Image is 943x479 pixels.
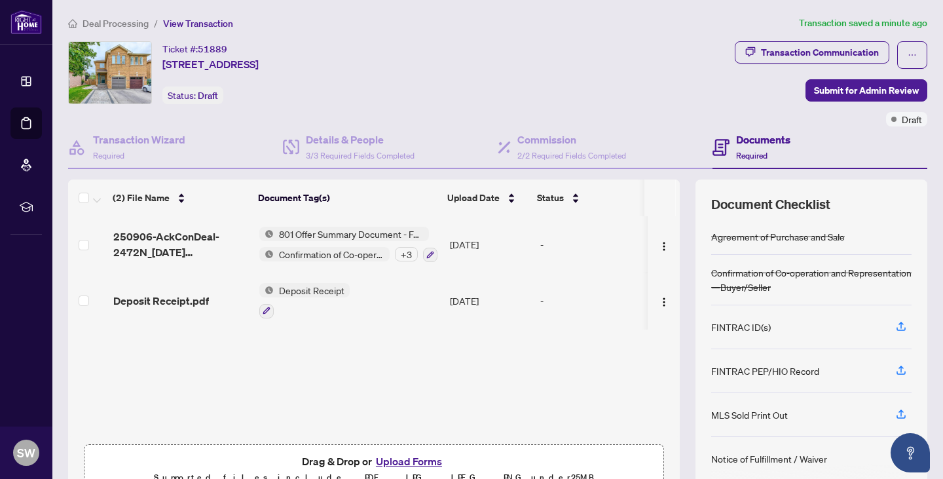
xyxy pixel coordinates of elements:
[253,180,442,216] th: Document Tag(s)
[532,180,644,216] th: Status
[259,247,274,261] img: Status Icon
[274,283,350,297] span: Deposit Receipt
[93,151,124,161] span: Required
[107,180,253,216] th: (2) File Name
[908,50,917,60] span: ellipsis
[805,79,927,102] button: Submit for Admin Review
[395,247,418,261] div: + 3
[711,320,771,334] div: FINTRAC ID(s)
[447,191,500,205] span: Upload Date
[198,43,227,55] span: 51889
[445,216,535,273] td: [DATE]
[162,56,259,72] span: [STREET_ADDRESS]
[540,237,642,252] div: -
[162,86,223,104] div: Status:
[113,293,209,309] span: Deposit Receipt.pdf
[274,227,429,241] span: 801 Offer Summary Document - For use with Agreement of Purchase and Sale
[113,191,170,205] span: (2) File Name
[83,18,149,29] span: Deal Processing
[902,112,922,126] span: Draft
[711,195,830,214] span: Document Checklist
[274,247,390,261] span: Confirmation of Co-operation and Representation—Buyer/Seller
[711,364,819,378] div: FINTRAC PEP/HIO Record
[163,18,233,29] span: View Transaction
[540,294,642,308] div: -
[306,151,415,161] span: 3/3 Required Fields Completed
[711,265,912,294] div: Confirmation of Co-operation and Representation—Buyer/Seller
[736,151,767,161] span: Required
[891,433,930,472] button: Open asap
[69,42,151,104] img: IMG-W12382381_1.jpg
[517,151,626,161] span: 2/2 Required Fields Completed
[259,283,274,297] img: Status Icon
[761,42,879,63] div: Transaction Communication
[113,229,249,260] span: 250906-AckConDeal-2472N_[DATE] 14_18_00.pdf
[711,229,845,244] div: Agreement of Purchase and Sale
[10,10,42,34] img: logo
[259,283,350,318] button: Status IconDeposit Receipt
[154,16,158,31] li: /
[517,132,626,147] h4: Commission
[799,16,927,31] article: Transaction saved a minute ago
[259,227,274,241] img: Status Icon
[306,132,415,147] h4: Details & People
[198,90,218,102] span: Draft
[372,453,446,470] button: Upload Forms
[711,451,827,466] div: Notice of Fulfillment / Waiver
[93,132,185,147] h4: Transaction Wizard
[654,290,675,311] button: Logo
[654,234,675,255] button: Logo
[17,444,35,462] span: SW
[68,19,77,28] span: home
[736,132,790,147] h4: Documents
[162,41,227,56] div: Ticket #:
[659,241,669,252] img: Logo
[814,80,919,101] span: Submit for Admin Review
[302,453,446,470] span: Drag & Drop or
[259,227,437,262] button: Status Icon801 Offer Summary Document - For use with Agreement of Purchase and SaleStatus IconCon...
[735,41,889,64] button: Transaction Communication
[659,297,669,307] img: Logo
[445,273,535,329] td: [DATE]
[442,180,532,216] th: Upload Date
[537,191,564,205] span: Status
[711,408,788,422] div: MLS Sold Print Out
